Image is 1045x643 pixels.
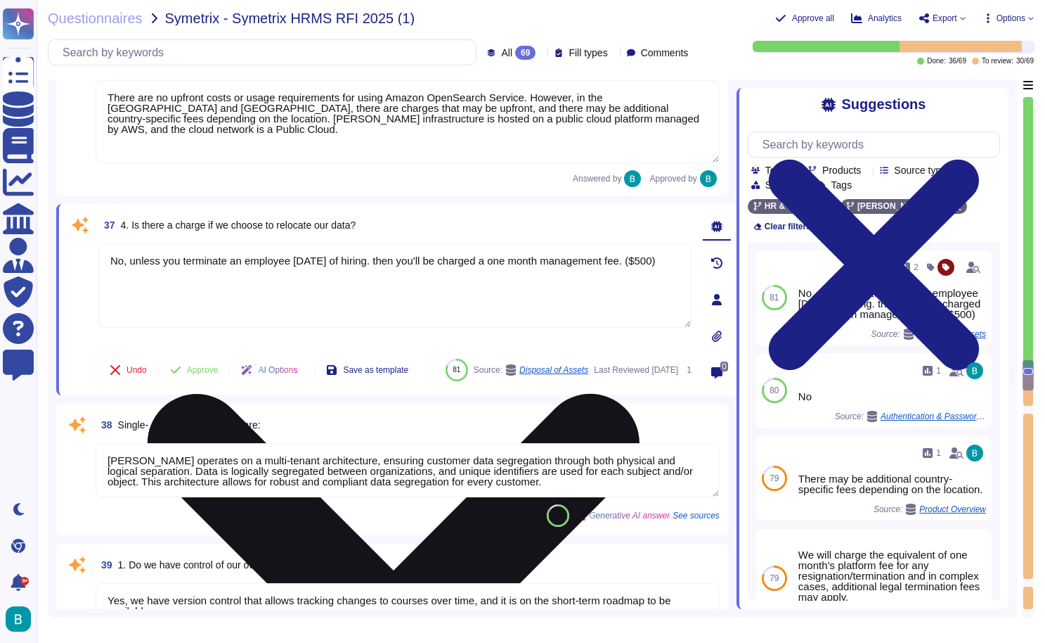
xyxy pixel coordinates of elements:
[851,13,902,24] button: Analytics
[96,420,112,430] span: 38
[501,48,512,58] span: All
[56,40,476,65] input: Search by keywords
[919,505,986,514] span: Product Overview
[966,445,983,461] img: user
[649,174,696,183] span: Approved by
[792,14,834,23] span: Approve all
[624,170,641,187] img: user
[96,443,720,497] textarea: [PERSON_NAME] operates on a multi-tenant architecture, ensuring customer data segregation through...
[874,504,986,515] span: Source:
[770,386,779,395] span: 80
[755,132,999,157] input: Search by keywords
[936,449,941,457] span: 1
[868,14,902,23] span: Analytics
[96,560,112,570] span: 39
[949,58,966,65] span: 36 / 69
[48,11,143,25] span: Questionnaires
[798,549,986,602] div: We will charge the equivalent of one month’s platform fee for any resignation/termination and in ...
[770,574,779,582] span: 79
[515,46,536,60] div: 69
[96,583,720,627] textarea: Yes, we have version control that allows tracking changes to courses over time, and it is on the ...
[933,14,957,23] span: Export
[3,604,41,635] button: user
[96,80,720,163] textarea: [PERSON_NAME] cloud network is a Public Cloud. The cloud platform is managed by AWS Cloud.
[966,362,983,379] img: user
[98,243,692,328] textarea: No, unless you terminate an employee [DATE] of hiring. then you'll be charged a one month managem...
[554,511,562,519] span: 85
[798,473,986,495] div: There may be additional country-specific fees depending on the location.
[6,606,31,632] img: user
[121,219,356,231] span: 4. Is there a charge if we choose to relocate our data?
[770,293,779,302] span: 81
[684,366,692,374] span: 1
[569,48,607,58] span: Fill types
[573,174,621,183] span: Answered by
[641,48,689,58] span: Comments
[700,170,717,187] img: user
[1016,58,1034,65] span: 30 / 69
[775,13,834,24] button: Approve all
[673,511,720,520] span: See sources
[98,220,115,230] span: 37
[982,58,1013,65] span: To review:
[20,577,29,585] div: 9+
[720,362,728,371] span: 0
[453,366,460,374] span: 81
[997,14,1025,23] span: Options
[927,58,946,65] span: Done:
[165,11,415,25] span: Symetrix - Symetrix HRMS RFI 2025 (1)
[770,474,779,483] span: 79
